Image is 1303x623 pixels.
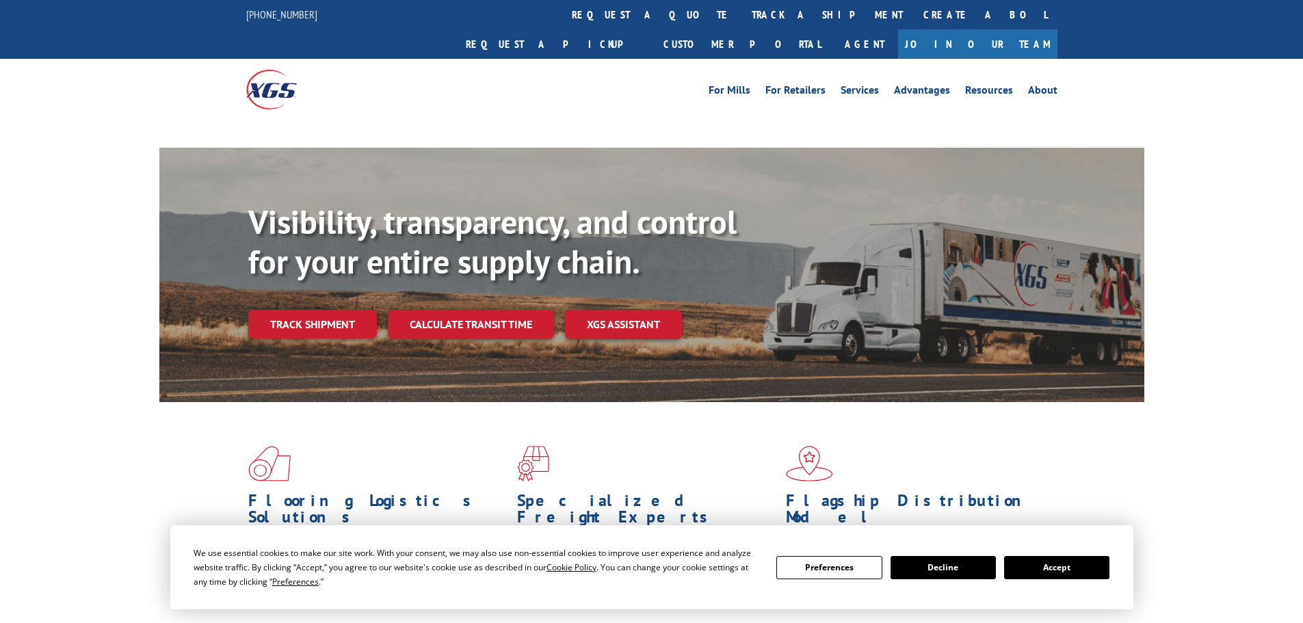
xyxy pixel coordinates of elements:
[786,492,1044,532] h1: Flagship Distribution Model
[709,85,750,100] a: For Mills
[248,446,291,481] img: xgs-icon-total-supply-chain-intelligence-red
[547,561,596,573] span: Cookie Policy
[894,85,950,100] a: Advantages
[517,492,776,532] h1: Specialized Freight Experts
[891,556,996,579] button: Decline
[786,446,833,481] img: xgs-icon-flagship-distribution-model-red
[1004,556,1109,579] button: Accept
[653,29,831,59] a: Customer Portal
[965,85,1013,100] a: Resources
[565,310,682,339] a: XGS ASSISTANT
[194,546,760,589] div: We use essential cookies to make our site work. With your consent, we may also use non-essential ...
[248,492,507,532] h1: Flooring Logistics Solutions
[246,8,317,21] a: [PHONE_NUMBER]
[248,200,737,282] b: Visibility, transparency, and control for your entire supply chain.
[170,525,1133,609] div: Cookie Consent Prompt
[831,29,898,59] a: Agent
[517,446,549,481] img: xgs-icon-focused-on-flooring-red
[776,556,882,579] button: Preferences
[388,310,554,339] a: Calculate transit time
[841,85,879,100] a: Services
[898,29,1057,59] a: Join Our Team
[1028,85,1057,100] a: About
[765,85,826,100] a: For Retailers
[456,29,653,59] a: Request a pickup
[272,576,319,587] span: Preferences
[248,310,377,339] a: Track shipment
